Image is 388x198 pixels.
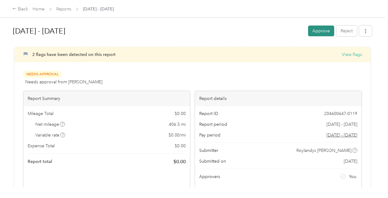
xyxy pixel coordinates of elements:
[296,147,351,154] span: Roylandys [PERSON_NAME]
[199,173,220,180] span: Approvers
[83,6,114,12] span: [DATE] - [DATE]
[173,158,186,165] span: $ 0.00
[199,132,220,138] span: Pay period
[168,132,186,138] span: $ 0.00 / mi
[336,26,357,36] button: Reject
[28,158,52,165] span: Report total
[344,158,357,164] span: [DATE]
[56,6,71,12] a: Reports
[199,147,218,154] span: Submitter
[324,110,357,117] span: 204600647-0119
[28,110,53,117] span: Mileage Total
[28,143,55,149] span: Expense Total
[35,121,65,128] span: Net mileage
[199,110,218,117] span: Report ID
[327,121,357,128] span: [DATE] - [DATE]
[354,164,388,198] iframe: Everlance-gr Chat Button Frame
[175,110,186,117] span: $ 0.00
[23,71,62,78] span: Needs Approval
[35,132,65,138] span: Variable rate
[327,132,357,138] span: Go to pay period
[33,6,45,12] a: Home
[32,52,116,57] span: 2 flags have been detected on this report
[342,51,362,58] button: View flags
[175,143,186,149] span: $ 0.00
[12,6,28,13] div: Back
[349,173,356,180] span: You
[199,158,226,164] span: Submitted on
[199,121,227,128] span: Report period
[23,91,190,106] div: Report Summary
[195,91,362,106] div: Report details
[308,26,334,36] button: Approve
[13,24,304,38] h1: Sep 22 - 28, 2025
[169,121,186,128] span: 406.5 mi
[25,79,102,85] span: Needs approval from [PERSON_NAME]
